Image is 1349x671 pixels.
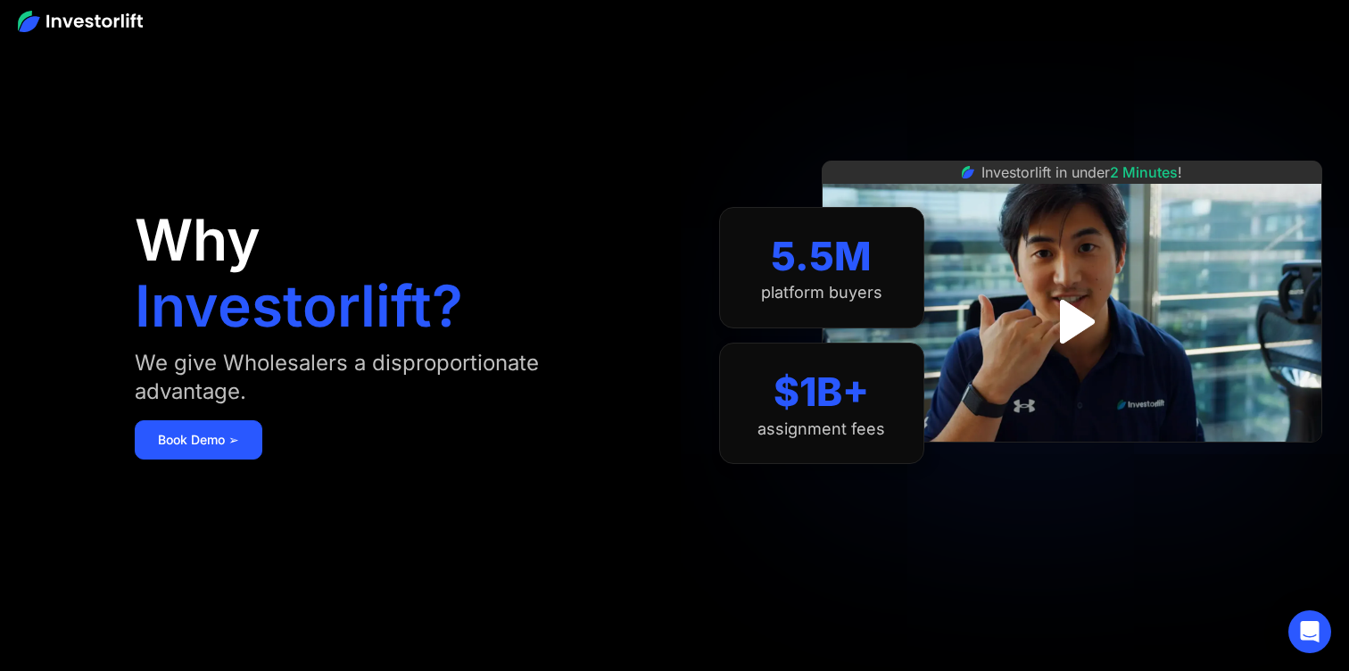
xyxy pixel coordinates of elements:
span: 2 Minutes [1110,163,1178,181]
a: open lightbox [1032,282,1112,361]
div: We give Wholesalers a disproportionate advantage. [135,349,620,406]
iframe: Customer reviews powered by Trustpilot [938,451,1205,473]
div: $1B+ [774,369,869,416]
div: platform buyers [761,283,882,302]
h1: Why [135,211,261,269]
div: Investorlift in under ! [981,162,1182,183]
h1: Investorlift? [135,278,463,335]
div: Open Intercom Messenger [1288,610,1331,653]
a: Book Demo ➢ [135,420,262,460]
div: 5.5M [771,233,872,280]
div: assignment fees [757,419,885,439]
